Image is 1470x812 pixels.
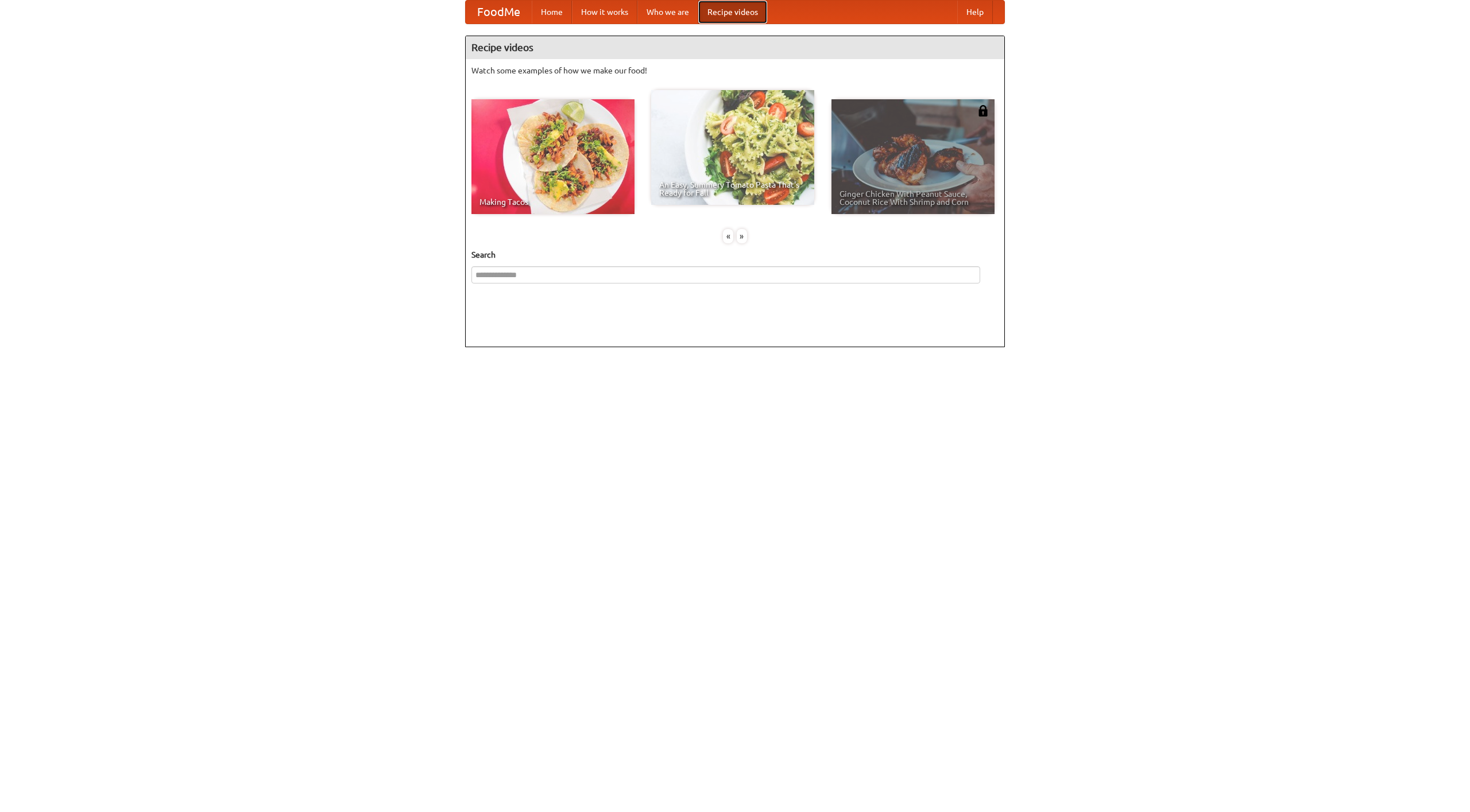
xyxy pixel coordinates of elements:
h4: Recipe videos [466,36,1004,59]
a: Recipe videos [698,1,767,24]
p: Watch some examples of how we make our food! [471,65,999,76]
a: Who we are [637,1,698,24]
a: Home [532,1,572,24]
span: Making Tacos [479,198,626,206]
div: » [737,229,747,243]
a: FoodMe [466,1,532,24]
div: « [723,229,733,243]
a: An Easy, Summery Tomato Pasta That's Ready for Fall [651,90,814,205]
img: 483408.png [977,105,989,116]
a: Help [957,1,993,24]
a: How it works [572,1,637,24]
span: An Easy, Summery Tomato Pasta That's Ready for Fall [659,181,806,197]
a: Making Tacos [471,99,635,214]
h5: Search [471,249,999,261]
